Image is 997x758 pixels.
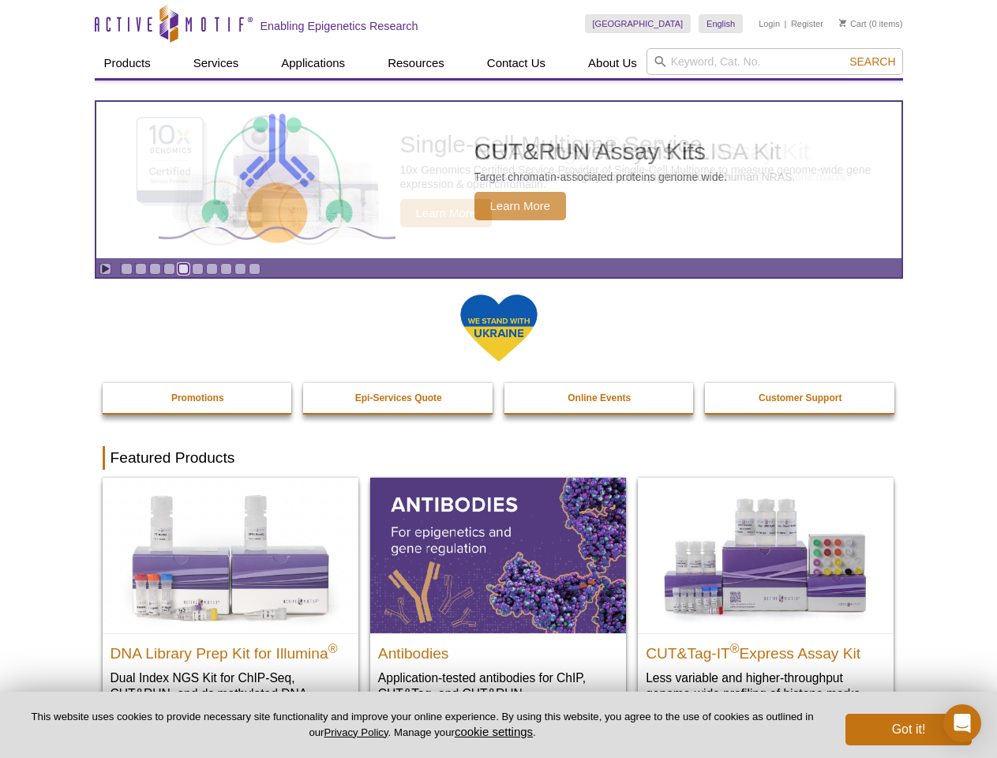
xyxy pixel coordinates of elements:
[163,263,175,275] a: Go to slide 4
[730,641,740,655] sup: ®
[272,48,354,78] a: Applications
[178,263,189,275] a: Go to slide 5
[103,478,358,632] img: DNA Library Prep Kit for Illumina
[504,383,695,413] a: Online Events
[159,108,395,253] img: CUT&RUN Assay Kits
[638,478,894,717] a: CUT&Tag-IT® Express Assay Kit CUT&Tag-IT®Express Assay Kit Less variable and higher-throughput ge...
[579,48,647,78] a: About Us
[99,263,111,275] a: Toggle autoplay
[192,263,204,275] a: Go to slide 6
[638,478,894,632] img: CUT&Tag-IT® Express Assay Kit
[845,54,900,69] button: Search
[324,726,388,738] a: Privacy Policy
[103,446,895,470] h2: Featured Products
[478,48,555,78] a: Contact Us
[474,192,567,220] span: Learn More
[206,263,218,275] a: Go to slide 7
[96,102,901,258] article: CUT&RUN Assay Kits
[839,14,903,33] li: (0 items)
[585,14,692,33] a: [GEOGRAPHIC_DATA]
[111,638,350,662] h2: DNA Library Prep Kit for Illumina
[568,392,631,403] strong: Online Events
[845,714,972,745] button: Got it!
[95,48,160,78] a: Products
[849,55,895,68] span: Search
[759,18,780,29] a: Login
[355,392,442,403] strong: Epi-Services Quote
[96,102,901,258] a: CUT&RUN Assay Kits CUT&RUN Assay Kits Target chromatin-associated proteins genome wide. Learn More
[474,170,728,184] p: Target chromatin-associated proteins genome wide.
[328,641,338,655] sup: ®
[791,18,823,29] a: Register
[260,19,418,33] h2: Enabling Epigenetics Research
[149,263,161,275] a: Go to slide 3
[759,392,841,403] strong: Customer Support
[647,48,903,75] input: Keyword, Cat. No.
[378,48,454,78] a: Resources
[646,670,886,702] p: Less variable and higher-throughput genome-wide profiling of histone marks​.
[839,18,867,29] a: Cart
[378,670,618,702] p: Application-tested antibodies for ChIP, CUT&Tag, and CUT&RUN.
[25,710,819,740] p: This website uses cookies to provide necessary site functionality and improve your online experie...
[839,19,846,27] img: Your Cart
[378,638,618,662] h2: Antibodies
[111,670,350,718] p: Dual Index NGS Kit for ChIP-Seq, CUT&RUN, and ds methylated DNA assays.
[370,478,626,632] img: All Antibodies
[103,478,358,733] a: DNA Library Prep Kit for Illumina DNA Library Prep Kit for Illumina® Dual Index NGS Kit for ChIP-...
[459,293,538,363] img: We Stand With Ukraine
[249,263,260,275] a: Go to slide 10
[103,383,294,413] a: Promotions
[135,263,147,275] a: Go to slide 2
[370,478,626,717] a: All Antibodies Antibodies Application-tested antibodies for ChIP, CUT&Tag, and CUT&RUN.
[785,14,787,33] li: |
[943,704,981,742] div: Open Intercom Messenger
[220,263,232,275] a: Go to slide 8
[455,725,533,738] button: cookie settings
[705,383,896,413] a: Customer Support
[234,263,246,275] a: Go to slide 9
[646,638,886,662] h2: CUT&Tag-IT Express Assay Kit
[184,48,249,78] a: Services
[171,392,224,403] strong: Promotions
[303,383,494,413] a: Epi-Services Quote
[474,140,728,163] h2: CUT&RUN Assay Kits
[699,14,743,33] a: English
[121,263,133,275] a: Go to slide 1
